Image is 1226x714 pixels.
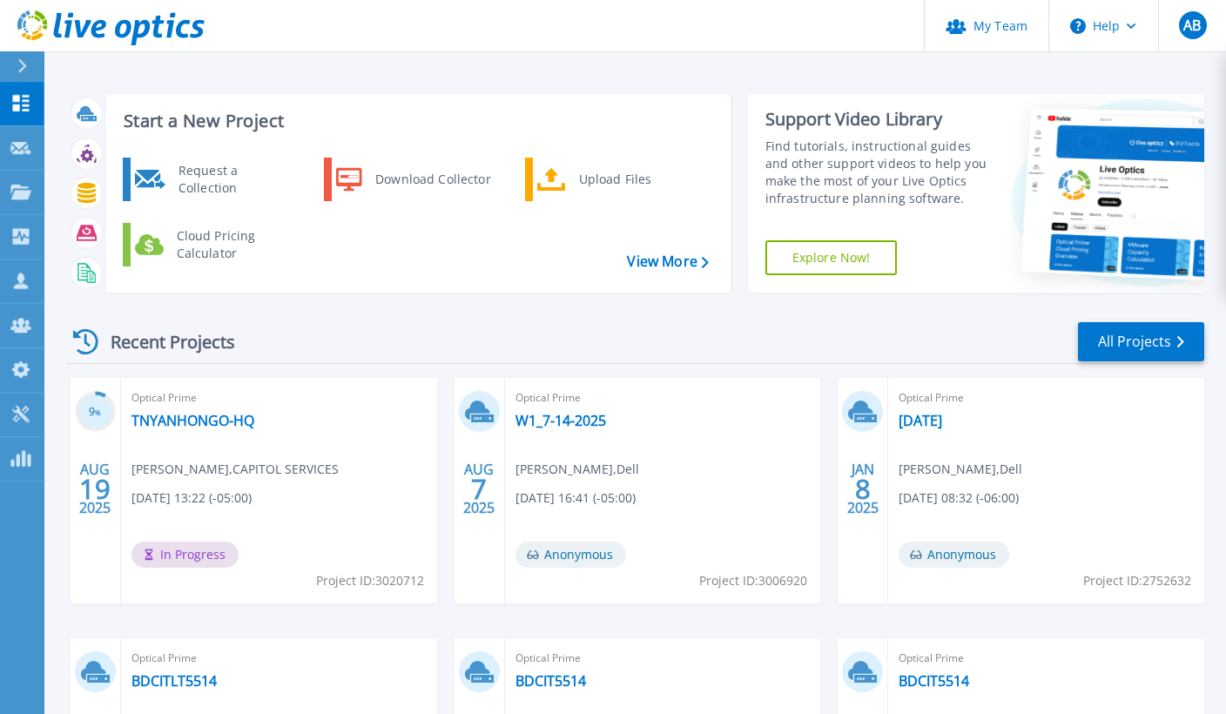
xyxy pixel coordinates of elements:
[462,457,495,521] div: AUG 2025
[515,412,606,429] a: W1_7-14-2025
[367,162,498,197] div: Download Collector
[515,460,639,479] span: [PERSON_NAME] , Dell
[131,649,427,668] span: Optical Prime
[855,482,871,496] span: 8
[515,388,811,408] span: Optical Prime
[168,227,297,262] div: Cloud Pricing Calculator
[899,388,1194,408] span: Optical Prime
[471,482,487,496] span: 7
[515,672,586,690] a: BDCIT5514
[846,457,879,521] div: JAN 2025
[765,240,898,275] a: Explore Now!
[515,542,626,568] span: Anonymous
[899,488,1019,508] span: [DATE] 08:32 (-06:00)
[131,542,239,568] span: In Progress
[515,649,811,668] span: Optical Prime
[627,253,708,270] a: View More
[570,162,699,197] div: Upload Files
[124,111,708,131] h3: Start a New Project
[324,158,502,201] a: Download Collector
[123,158,301,201] a: Request a Collection
[1078,322,1204,361] a: All Projects
[131,488,252,508] span: [DATE] 13:22 (-05:00)
[316,571,424,590] span: Project ID: 3020712
[131,672,217,690] a: BDCITLT5514
[899,542,1009,568] span: Anonymous
[131,412,254,429] a: TNYANHONGO-HQ
[123,223,301,266] a: Cloud Pricing Calculator
[899,649,1194,668] span: Optical Prime
[765,138,993,207] div: Find tutorials, instructional guides and other support videos to help you make the most of your L...
[131,460,339,479] span: [PERSON_NAME] , CAPITOL SERVICES
[67,320,259,363] div: Recent Projects
[79,482,111,496] span: 19
[699,571,807,590] span: Project ID: 3006920
[131,388,427,408] span: Optical Prime
[78,457,111,521] div: AUG 2025
[899,672,969,690] a: BDCIT5514
[525,158,704,201] a: Upload Files
[899,412,942,429] a: [DATE]
[899,460,1022,479] span: [PERSON_NAME] , Dell
[515,488,636,508] span: [DATE] 16:41 (-05:00)
[95,408,101,417] span: %
[170,162,297,197] div: Request a Collection
[765,108,993,131] div: Support Video Library
[1183,18,1201,32] span: AB
[75,402,116,422] h3: 9
[1083,571,1191,590] span: Project ID: 2752632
